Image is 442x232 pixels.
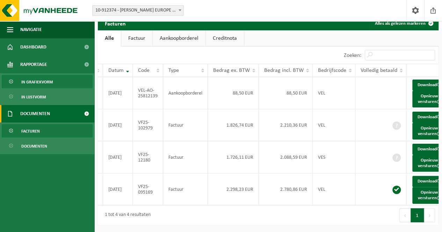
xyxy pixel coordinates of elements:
[208,77,259,109] td: 88,50 EUR
[344,53,361,58] label: Zoeken:
[361,68,397,73] span: Volledig betaald
[21,75,53,89] span: In grafiekvorm
[168,68,179,73] span: Type
[20,105,50,122] span: Documenten
[121,30,152,46] a: Factuur
[138,68,150,73] span: Code
[2,139,93,152] a: Documenten
[369,16,438,30] button: Alles als gelezen markeren
[163,173,208,205] td: Factuur
[2,75,93,88] a: In grafiekvorm
[133,109,163,141] td: VF25-102979
[213,68,250,73] span: Bedrag ex. BTW
[163,77,208,109] td: Aankoopborderel
[163,141,208,173] td: Factuur
[103,141,133,173] td: [DATE]
[21,140,47,153] span: Documenten
[313,77,355,109] td: VEL
[98,30,121,46] a: Alle
[411,208,424,222] button: 1
[103,109,133,141] td: [DATE]
[20,38,46,56] span: Dashboard
[259,77,313,109] td: 88,50 EUR
[108,68,124,73] span: Datum
[424,208,435,222] button: Next
[153,30,205,46] a: Aankoopborderel
[133,141,163,173] td: VF25-12180
[318,68,346,73] span: Bedrijfscode
[313,109,355,141] td: VEL
[133,77,163,109] td: VEL-AO-25812139
[259,173,313,205] td: 2.780,86 EUR
[93,6,183,15] span: 10-912374 - FIKE EUROPE - HERENTALS
[163,109,208,141] td: Factuur
[206,30,244,46] a: Creditnota
[259,109,313,141] td: 2.210,36 EUR
[21,90,46,104] span: In lijstvorm
[313,173,355,205] td: VEL
[20,21,42,38] span: Navigatie
[133,173,163,205] td: VF25-095169
[264,68,304,73] span: Bedrag incl. BTW
[208,109,259,141] td: 1.826,74 EUR
[2,124,93,137] a: Facturen
[313,141,355,173] td: VES
[2,90,93,103] a: In lijstvorm
[103,77,133,109] td: [DATE]
[103,173,133,205] td: [DATE]
[259,141,313,173] td: 2.088,59 EUR
[21,125,40,138] span: Facturen
[208,173,259,205] td: 2.298,23 EUR
[98,16,133,30] h2: Facturen
[20,56,47,73] span: Rapportage
[101,209,151,222] div: 1 tot 4 van 4 resultaten
[208,141,259,173] td: 1.726,11 EUR
[399,208,411,222] button: Previous
[92,5,184,16] span: 10-912374 - FIKE EUROPE - HERENTALS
